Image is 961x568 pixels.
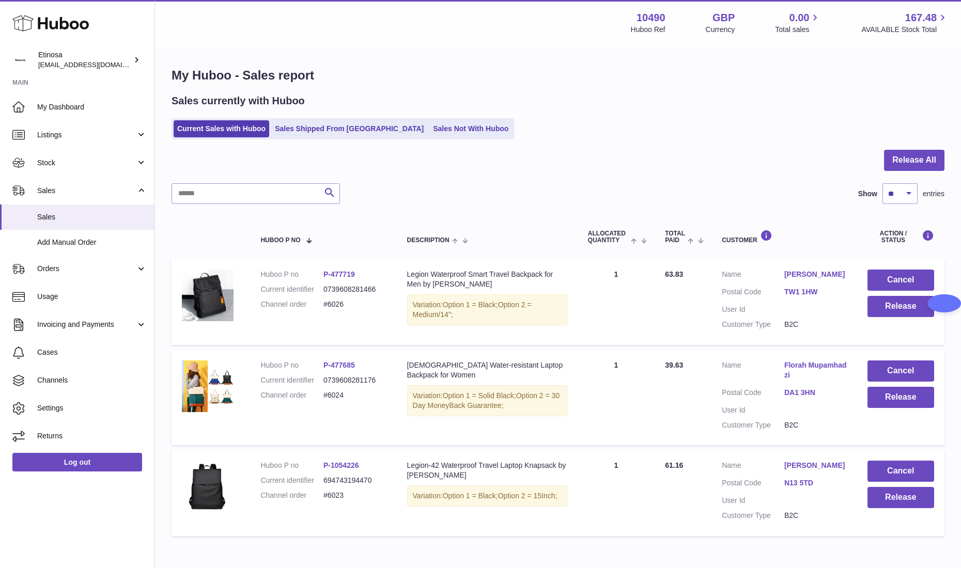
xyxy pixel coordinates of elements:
span: Usage [37,292,147,302]
span: Option 2 = 15Inch; [498,492,557,500]
span: Description [407,237,450,244]
dd: #6024 [323,390,386,400]
span: Returns [37,431,147,441]
dt: Current identifier [260,375,323,385]
dt: Customer Type [722,511,784,520]
dt: Channel order [260,299,323,309]
img: Wolphuk@gmail.com [12,52,28,68]
span: Total sales [775,25,821,35]
a: Florah Mupamhadzi [784,360,847,380]
a: P-1054226 [323,461,359,469]
button: Release [867,296,934,317]
span: Channels [37,375,147,385]
td: 1 [578,450,655,536]
dd: B2C [784,420,847,430]
a: P-477719 [323,270,355,278]
dt: Postal Code [722,478,784,491]
a: [PERSON_NAME] [784,270,847,279]
span: ALLOCATED Quantity [588,230,628,244]
button: Release All [884,150,944,171]
span: Total paid [665,230,685,244]
div: Action / Status [867,230,934,244]
a: P-477685 [323,361,355,369]
a: 167.48 AVAILABLE Stock Total [861,11,949,35]
strong: 10490 [637,11,665,25]
img: TB-12-2.jpg [182,360,234,412]
div: Currency [706,25,735,35]
div: Huboo Ref [631,25,665,35]
span: 39.63 [665,361,683,369]
span: Option 2 = 30 Day MoneyBack Guarantee; [413,391,560,409]
div: Customer [722,230,846,244]
span: entries [923,189,944,199]
h2: Sales currently with Huboo [172,94,305,108]
a: DA1 3HN [784,388,847,398]
span: Huboo P no [260,237,300,244]
a: N13 5TD [784,478,847,488]
dt: User Id [722,405,784,415]
dt: Channel order [260,390,323,400]
a: Log out [12,453,142,471]
a: [PERSON_NAME] [784,461,847,470]
dd: #6023 [323,491,386,500]
span: Settings [37,403,147,413]
dt: Customer Type [722,320,784,329]
span: Cases [37,348,147,357]
span: Option 1 = Black; [443,301,498,309]
td: 1 [578,259,655,345]
strong: GBP [712,11,735,25]
img: High-Quality-Waterproof-Men-s-Laptop-Backpack-Luxury-Brand-Designer-Black-Backpack-for-Business-U... [182,270,234,321]
div: Variation: [407,485,567,507]
button: Cancel [867,270,934,291]
a: Current Sales with Huboo [174,120,269,137]
dt: Current identifier [260,285,323,294]
dd: 694743194470 [323,476,386,485]
span: Stock [37,158,136,168]
dt: Customer Type [722,420,784,430]
span: Option 1 = Black; [443,492,498,500]
span: Add Manual Order [37,238,147,247]
dt: Name [722,360,784,383]
dd: 0739608281176 [323,375,386,385]
span: [EMAIL_ADDRESS][DOMAIN_NAME] [38,60,152,69]
button: Release [867,387,934,408]
dt: Postal Code [722,388,784,400]
dd: B2C [784,511,847,520]
div: Legion-42 Waterproof Travel Laptop Knapsack by [PERSON_NAME] [407,461,567,480]
span: 61.16 [665,461,683,469]
button: Release [867,487,934,508]
a: Sales Shipped From [GEOGRAPHIC_DATA] [271,120,427,137]
span: Listings [37,130,136,140]
span: 63.83 [665,270,683,278]
dt: Name [722,461,784,473]
a: 0.00 Total sales [775,11,821,35]
dd: B2C [784,320,847,329]
dd: 0739608281466 [323,285,386,294]
div: [DEMOGRAPHIC_DATA] Water-resistant Laptop Backpack for Women [407,360,567,380]
div: Variation: [407,294,567,325]
dt: Postal Code [722,287,784,299]
div: Legion Waterproof Smart Travel Backpack for Men by [PERSON_NAME] [407,270,567,289]
h1: My Huboo - Sales report [172,67,944,84]
dt: Channel order [260,491,323,500]
dt: Huboo P no [260,461,323,470]
dt: Current identifier [260,476,323,485]
dt: User Id [722,496,784,506]
button: Cancel [867,360,934,382]
dt: Name [722,270,784,282]
dd: #6026 [323,299,386,309]
img: v-black__-1141466960.webp [182,461,234,512]
label: Show [858,189,877,199]
div: Variation: [407,385,567,416]
span: Sales [37,212,147,222]
span: Option 1 = Solid Black; [443,391,516,400]
dt: User Id [722,305,784,314]
span: My Dashboard [37,102,147,112]
div: Etinosa [38,50,131,70]
span: Orders [37,264,136,274]
span: 0.00 [789,11,810,25]
span: Invoicing and Payments [37,320,136,329]
dt: Huboo P no [260,270,323,279]
span: AVAILABLE Stock Total [861,25,949,35]
span: Sales [37,186,136,196]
